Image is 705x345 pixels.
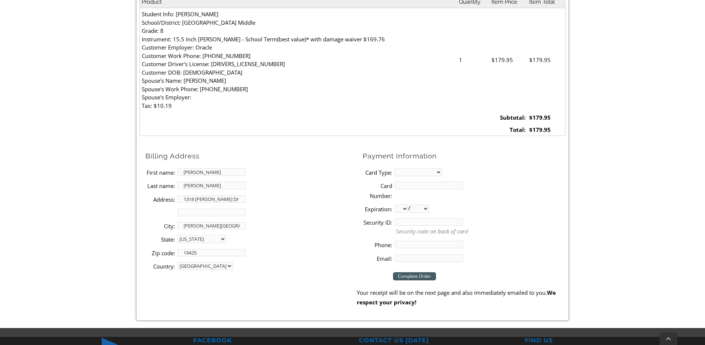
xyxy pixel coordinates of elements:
[363,151,565,161] h2: Payment Information
[525,337,678,345] h2: FIND US
[527,124,565,136] td: $179.95
[393,272,436,280] input: Complete Order
[490,112,528,124] td: Subtotal:
[363,254,392,263] label: Email:
[140,8,457,112] td: Student Info: [PERSON_NAME] School/District: [GEOGRAPHIC_DATA] Middle Grade: 8 Instrument: 15.5 I...
[193,337,346,345] h2: FACEBOOK
[178,235,226,243] select: State billing address
[527,8,565,112] td: $179.95
[145,181,175,191] label: Last name:
[363,204,392,214] label: Expiration:
[527,112,565,124] td: $179.95
[145,195,175,204] label: Address:
[396,227,565,236] p: Security code on back of card
[145,235,175,244] label: State:
[145,248,175,258] label: Zip code:
[363,168,392,177] label: Card Type:
[145,221,175,231] label: City:
[490,8,528,112] td: $179.95
[178,262,233,270] select: country
[363,181,392,201] label: Card Number:
[145,168,175,177] label: First name:
[457,8,489,112] td: 1
[363,202,565,215] li: /
[490,124,528,136] td: Total:
[145,151,357,161] h2: Billing Address
[145,262,175,271] label: Country:
[363,240,392,250] label: Phone:
[359,337,512,345] h2: CONTACT US [DATE]
[357,288,565,307] p: Your receipt will be on the next page and also immediately emailed to you.
[363,218,392,227] label: Security ID:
